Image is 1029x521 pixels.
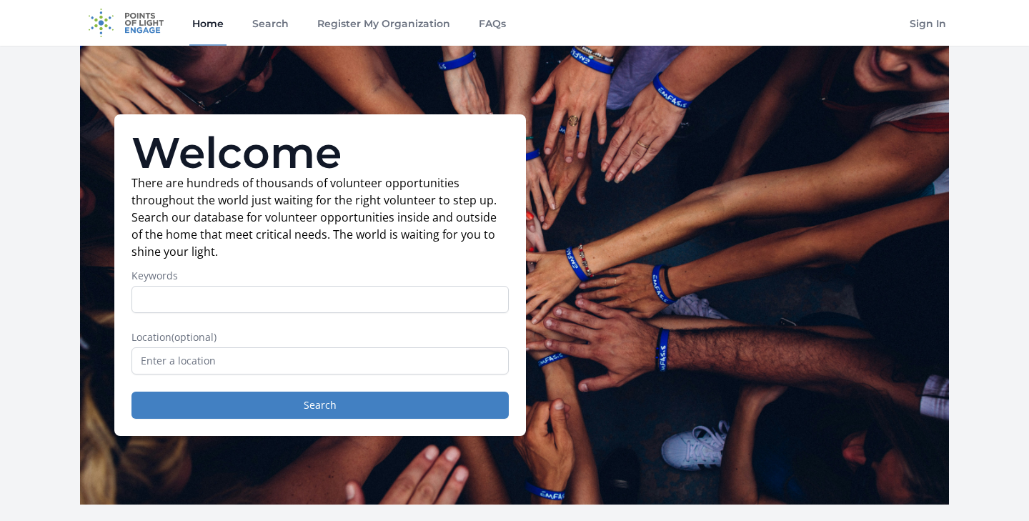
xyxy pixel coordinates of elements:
label: Location [131,330,509,344]
input: Enter a location [131,347,509,374]
span: (optional) [171,330,217,344]
p: There are hundreds of thousands of volunteer opportunities throughout the world just waiting for ... [131,174,509,260]
h1: Welcome [131,132,509,174]
label: Keywords [131,269,509,283]
button: Search [131,392,509,419]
